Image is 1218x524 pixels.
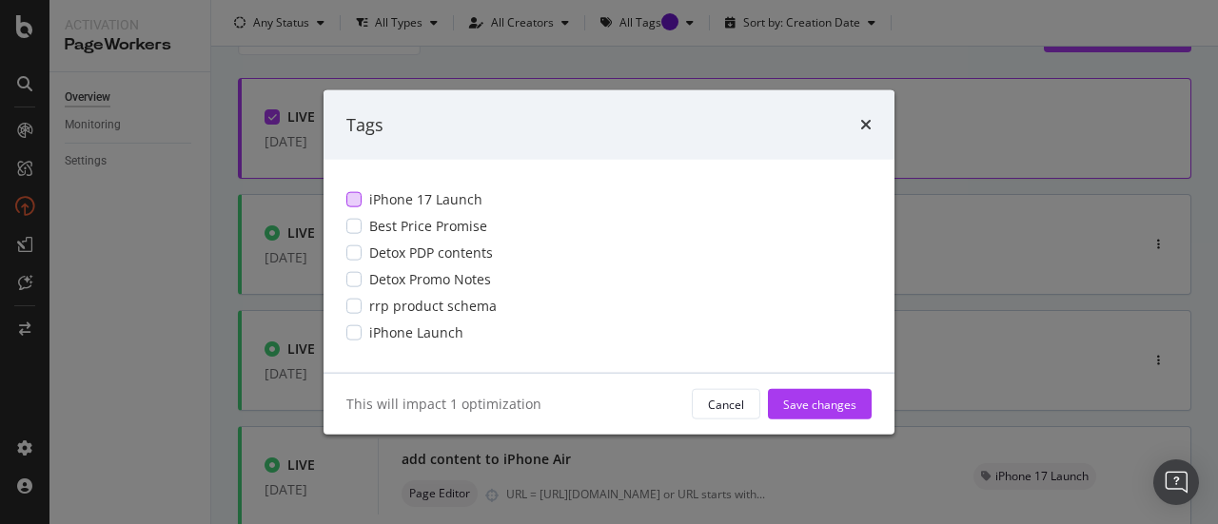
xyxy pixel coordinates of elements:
[346,112,383,137] div: Tags
[369,217,487,236] span: Best Price Promise
[708,396,744,412] div: Cancel
[692,389,760,419] button: Cancel
[346,395,677,414] div: This will impact 1 optimization
[860,112,872,137] div: times
[369,243,493,262] span: Detox PDP contents
[768,389,872,419] button: Save changes
[369,270,491,289] span: Detox Promo Notes
[369,190,482,209] span: iPhone 17 Launch
[324,89,894,435] div: modal
[369,297,497,316] span: rrp product schema
[369,323,463,342] span: iPhone Launch
[783,396,856,412] div: Save changes
[1153,459,1199,505] div: Open Intercom Messenger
